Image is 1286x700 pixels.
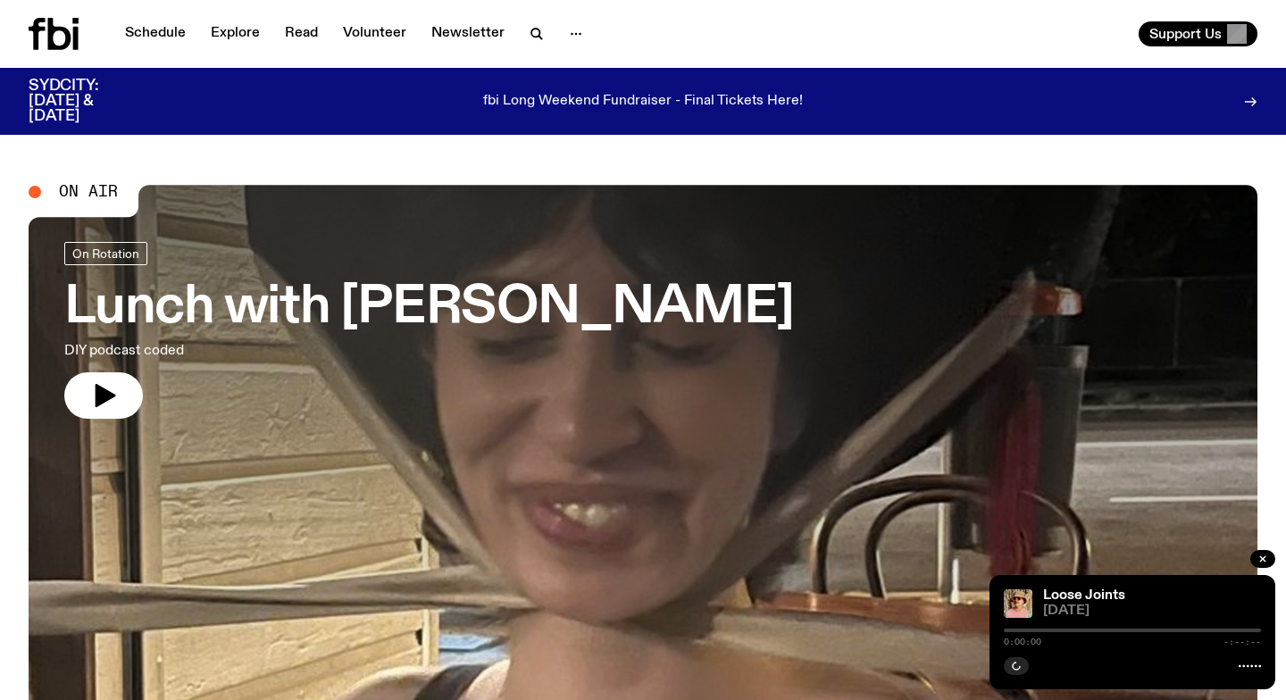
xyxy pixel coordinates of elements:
h3: SYDCITY: [DATE] & [DATE] [29,79,143,124]
p: DIY podcast coded [64,340,522,362]
a: Read [274,21,329,46]
a: Loose Joints [1043,588,1125,603]
h3: Lunch with [PERSON_NAME] [64,283,794,333]
span: -:--:-- [1223,637,1261,646]
a: Newsletter [421,21,515,46]
span: 0:00:00 [1004,637,1041,646]
span: On Air [59,184,118,200]
a: Lunch with [PERSON_NAME]DIY podcast coded [64,242,794,419]
p: fbi Long Weekend Fundraiser - Final Tickets Here! [483,94,803,110]
a: Volunteer [332,21,417,46]
img: Tyson stands in front of a paperbark tree wearing orange sunglasses, a suede bucket hat and a pin... [1004,589,1032,618]
span: On Rotation [72,247,139,261]
a: On Rotation [64,242,147,265]
a: Schedule [114,21,196,46]
button: Support Us [1139,21,1257,46]
a: Explore [200,21,271,46]
span: [DATE] [1043,604,1261,618]
span: Support Us [1149,26,1222,42]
